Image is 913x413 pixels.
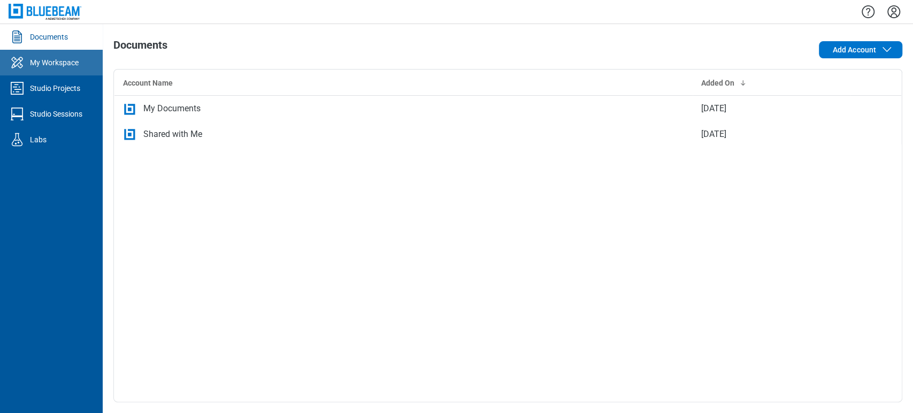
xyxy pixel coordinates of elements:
img: Bluebeam, Inc. [9,4,81,19]
button: Add Account [819,41,902,58]
td: [DATE] [693,96,850,121]
svg: Documents [9,28,26,45]
div: Account Name [123,78,684,88]
svg: Labs [9,131,26,148]
button: Settings [885,3,902,21]
div: My Workspace [30,57,79,68]
div: Documents [30,32,68,42]
svg: Studio Projects [9,80,26,97]
div: Studio Sessions [30,109,82,119]
div: Added On [701,78,841,88]
svg: Studio Sessions [9,105,26,123]
td: [DATE] [693,121,850,147]
div: My Documents [143,102,201,115]
div: Labs [30,134,47,145]
table: bb-data-table [114,70,902,147]
h1: Documents [113,39,167,56]
span: Add Account [832,44,876,55]
div: Shared with Me [143,128,202,141]
svg: My Workspace [9,54,26,71]
div: Studio Projects [30,83,80,94]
